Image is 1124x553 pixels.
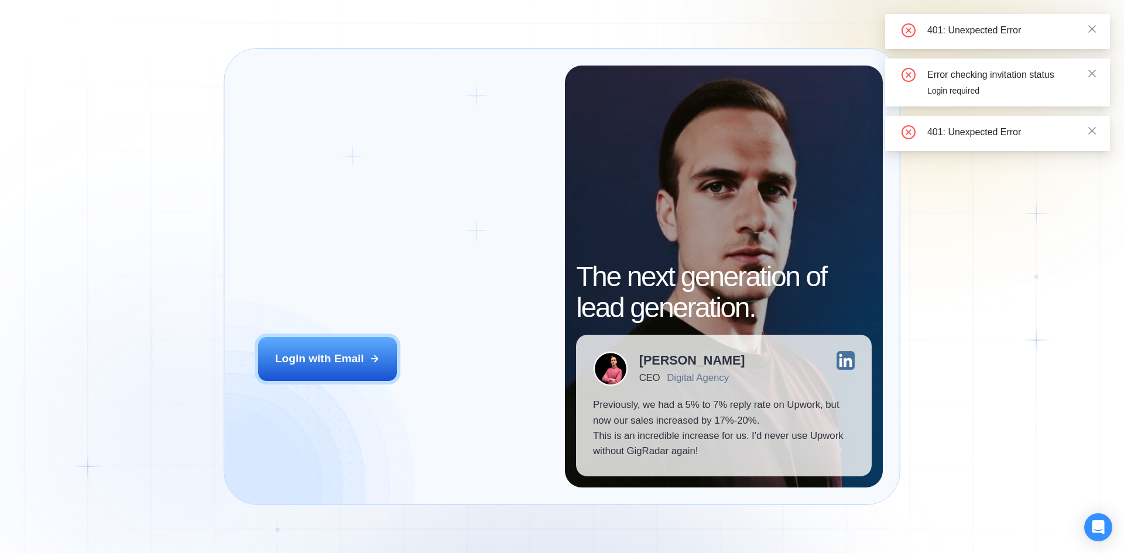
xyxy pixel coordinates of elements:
span: close [1087,126,1097,136]
span: close-circle [902,125,916,139]
div: Error checking invitation status [927,68,1096,82]
span: close [1087,24,1097,34]
div: Digital Agency [667,372,729,383]
button: Login with Email [258,337,397,380]
div: Login required [927,84,1096,97]
div: 401: Unexpected Error [927,125,1096,139]
div: CEO [639,372,660,383]
span: close-circle [902,23,916,37]
div: Login with Email [275,351,364,366]
h2: The next generation of lead generation. [576,262,872,324]
span: close [1087,68,1097,78]
span: close-circle [902,68,916,82]
div: 401: Unexpected Error [927,23,1096,37]
div: [PERSON_NAME] [639,354,745,367]
div: Open Intercom Messenger [1084,513,1112,541]
p: Previously, we had a 5% to 7% reply rate on Upwork, but now our sales increased by 17%-20%. This ... [593,397,855,459]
